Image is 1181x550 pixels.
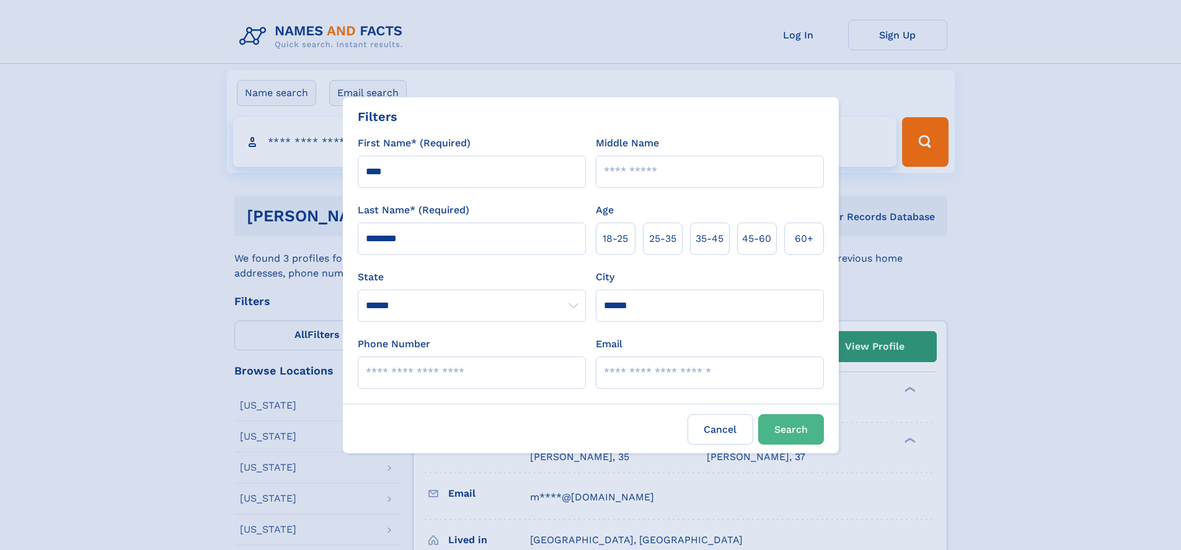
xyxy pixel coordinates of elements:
[596,136,659,151] label: Middle Name
[358,270,586,285] label: State
[688,414,753,445] label: Cancel
[358,107,397,126] div: Filters
[696,231,723,246] span: 35‑45
[795,231,813,246] span: 60+
[603,231,628,246] span: 18‑25
[596,203,614,218] label: Age
[358,136,471,151] label: First Name* (Required)
[596,337,622,352] label: Email
[758,414,824,445] button: Search
[358,203,469,218] label: Last Name* (Required)
[596,270,614,285] label: City
[358,337,430,352] label: Phone Number
[742,231,771,246] span: 45‑60
[649,231,676,246] span: 25‑35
